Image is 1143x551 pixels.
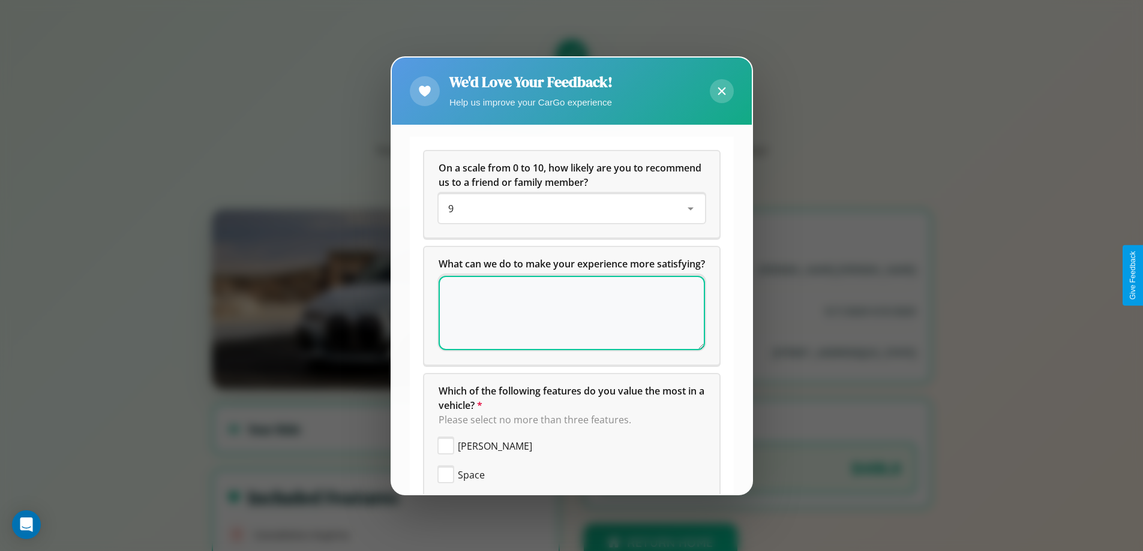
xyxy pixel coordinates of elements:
span: 9 [448,202,454,215]
span: Which of the following features do you value the most in a vehicle? [439,384,707,412]
div: On a scale from 0 to 10, how likely are you to recommend us to a friend or family member? [424,151,719,237]
div: Give Feedback [1129,251,1137,300]
span: Space [458,468,485,482]
div: On a scale from 0 to 10, how likely are you to recommend us to a friend or family member? [439,194,705,223]
p: Help us improve your CarGo experience [449,94,613,110]
div: Open Intercom Messenger [12,510,41,539]
h2: We'd Love Your Feedback! [449,72,613,92]
h5: On a scale from 0 to 10, how likely are you to recommend us to a friend or family member? [439,161,705,189]
span: On a scale from 0 to 10, how likely are you to recommend us to a friend or family member? [439,161,704,189]
span: [PERSON_NAME] [458,439,532,453]
span: Please select no more than three features. [439,413,631,426]
span: What can we do to make your experience more satisfying? [439,257,705,270]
